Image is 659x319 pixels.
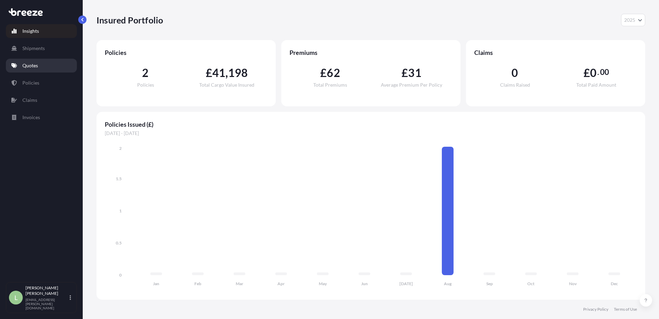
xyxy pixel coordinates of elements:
span: 0 [511,67,518,78]
p: [PERSON_NAME] [PERSON_NAME] [26,285,68,296]
p: Invoices [22,114,40,121]
p: Insured Portfolio [97,14,163,26]
span: Average Premium Per Policy [381,83,442,87]
span: Total Cargo Value Insured [199,83,254,87]
span: Claims [474,48,637,57]
span: 2 [142,67,149,78]
p: Quotes [22,62,38,69]
span: 00 [600,69,609,75]
tspan: Jan [153,281,159,286]
span: Total Premiums [313,83,347,87]
a: Policies [6,76,77,90]
tspan: Apr [277,281,285,286]
span: Premiums [290,48,452,57]
tspan: Oct [527,281,535,286]
span: Claims Raised [500,83,530,87]
p: Claims [22,97,37,104]
a: Privacy Policy [583,307,608,312]
a: Claims [6,93,77,107]
span: 0 [590,67,597,78]
span: [DATE] - [DATE] [105,130,637,137]
span: . [597,69,599,75]
span: 198 [228,67,248,78]
p: Policies [22,79,39,86]
tspan: May [319,281,327,286]
button: Year Selector [621,14,645,26]
span: , [225,67,228,78]
tspan: Sep [486,281,493,286]
tspan: [DATE] [399,281,413,286]
tspan: Dec [611,281,618,286]
span: £ [206,67,212,78]
p: Shipments [22,45,45,52]
a: Shipments [6,41,77,55]
span: £ [584,67,590,78]
tspan: Nov [569,281,577,286]
span: 2025 [624,17,635,23]
tspan: 2 [119,146,122,151]
span: 31 [408,67,421,78]
tspan: 0.5 [116,240,122,245]
span: £ [402,67,408,78]
p: Insights [22,28,39,35]
tspan: Mar [236,281,243,286]
span: L [14,294,18,301]
tspan: 0 [119,272,122,278]
span: £ [320,67,327,78]
span: Policies Issued (£) [105,120,637,128]
a: Invoices [6,110,77,124]
a: Terms of Use [614,307,637,312]
span: Policies [137,83,154,87]
a: Insights [6,24,77,38]
tspan: Aug [444,281,452,286]
span: Policies [105,48,267,57]
span: 41 [212,67,225,78]
tspan: Feb [194,281,201,286]
tspan: 1.5 [116,176,122,181]
span: 62 [327,67,340,78]
tspan: 1 [119,208,122,213]
a: Quotes [6,59,77,72]
tspan: Jun [361,281,368,286]
span: Total Paid Amount [576,83,616,87]
p: [EMAIL_ADDRESS][PERSON_NAME][DOMAIN_NAME] [26,298,68,310]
